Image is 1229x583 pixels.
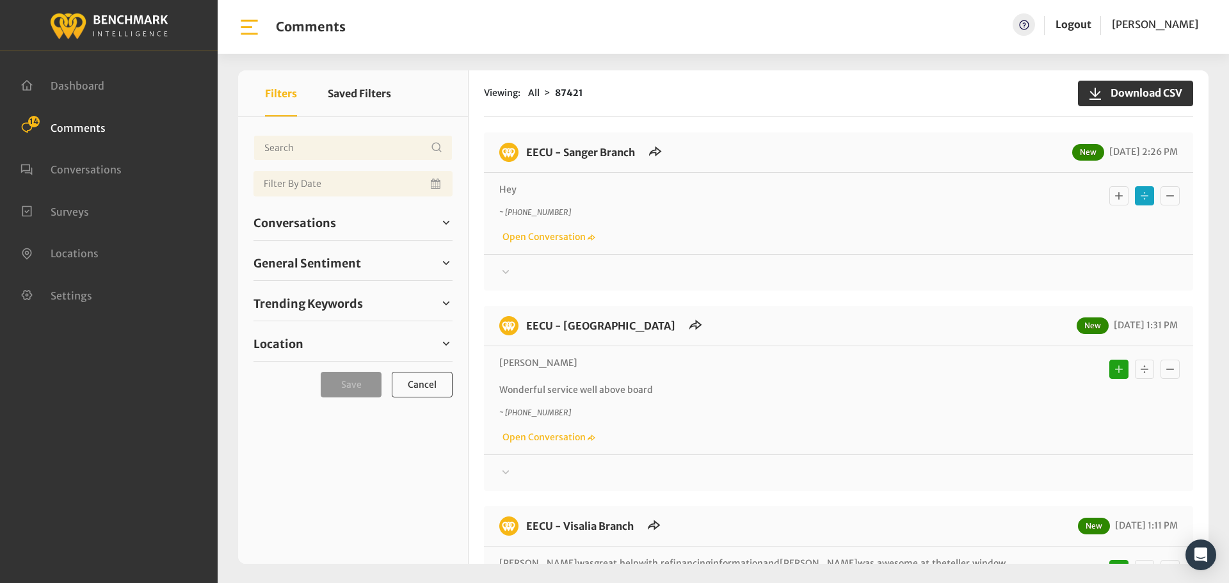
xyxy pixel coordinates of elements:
[499,231,595,243] a: Open Conversation
[711,557,763,570] span: information
[518,516,641,536] h6: EECU - Visalia Branch
[528,87,540,99] span: All
[1112,13,1198,36] a: [PERSON_NAME]
[28,116,40,127] span: 14
[499,207,571,217] i: ~ [PHONE_NUMBER]
[253,135,453,161] input: Username
[1106,557,1183,582] div: Basic example
[51,163,122,176] span: Conversations
[51,289,92,301] span: Settings
[1112,520,1178,531] span: [DATE] 1:11 PM
[499,356,1008,397] p: [PERSON_NAME] Wonderful service well above board
[518,316,683,335] h6: EECU - Clovis Old Town
[555,87,583,99] strong: 87421
[253,295,363,312] span: Trending Keywords
[947,557,1006,570] span: teller window
[1106,356,1183,382] div: Basic example
[499,316,518,335] img: benchmark
[238,16,261,38] img: bar
[253,213,453,232] a: Conversations
[276,19,346,35] h1: Comments
[1072,144,1104,161] span: New
[499,183,1008,196] p: Hey
[253,255,361,272] span: General Sentiment
[1185,539,1216,570] div: Open Intercom Messenger
[253,334,453,353] a: Location
[1111,319,1178,331] span: [DATE] 1:31 PM
[1103,85,1182,100] span: Download CSV
[499,431,595,443] a: Open Conversation
[20,162,122,175] a: Conversations
[594,557,639,570] span: great help
[253,335,303,353] span: Location
[253,294,453,313] a: Trending Keywords
[20,288,92,301] a: Settings
[51,79,104,92] span: Dashboard
[1077,317,1109,334] span: New
[253,214,336,232] span: Conversations
[1112,18,1198,31] span: [PERSON_NAME]
[499,408,571,417] i: ~ [PHONE_NUMBER]
[1078,518,1110,534] span: New
[1056,18,1091,31] a: Logout
[265,70,297,116] button: Filters
[51,247,99,260] span: Locations
[499,516,518,536] img: benchmark
[428,171,445,196] button: Open Calendar
[499,143,518,162] img: benchmark
[20,246,99,259] a: Locations
[20,204,89,217] a: Surveys
[780,557,858,570] span: [PERSON_NAME]
[1106,183,1183,209] div: Basic example
[526,146,635,159] a: EECU - Sanger Branch
[328,70,391,116] button: Saved Filters
[526,319,675,332] a: EECU - [GEOGRAPHIC_DATA]
[1078,81,1193,106] button: Download CSV
[253,253,453,273] a: General Sentiment
[526,520,634,532] a: EECU - Visalia Branch
[51,121,106,134] span: Comments
[20,78,104,91] a: Dashboard
[49,10,168,41] img: benchmark
[392,372,453,397] button: Cancel
[499,557,577,570] span: [PERSON_NAME]
[484,86,520,100] span: Viewing:
[1056,13,1091,36] a: Logout
[51,205,89,218] span: Surveys
[20,120,106,133] a: Comments 14
[518,143,643,162] h6: EECU - Sanger Branch
[1106,146,1178,157] span: [DATE] 2:26 PM
[253,171,453,196] input: Date range input field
